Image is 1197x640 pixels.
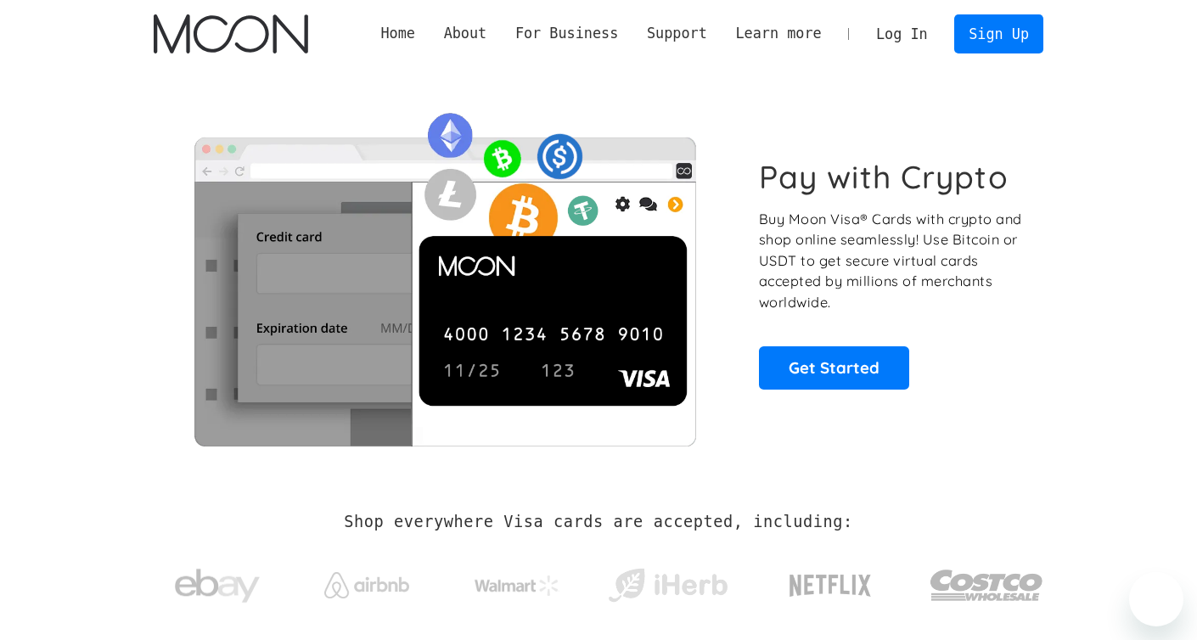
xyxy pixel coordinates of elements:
a: Netflix [755,547,907,615]
a: Sign Up [954,14,1042,53]
a: Airbnb [304,555,430,607]
img: ebay [175,559,260,613]
img: iHerb [604,564,731,608]
a: Home [367,23,430,44]
a: Get Started [759,346,909,389]
a: ebay [154,542,280,621]
a: Log In [862,15,941,53]
p: Buy Moon Visa® Cards with crypto and shop online seamlessly! Use Bitcoin or USDT to get secure vi... [759,209,1025,313]
div: About [444,23,487,44]
img: Costco [930,553,1043,617]
div: About [430,23,501,44]
div: Learn more [722,23,836,44]
div: Learn more [735,23,821,44]
div: Support [647,23,707,44]
img: Airbnb [324,572,409,598]
img: Moon Cards let you spend your crypto anywhere Visa is accepted. [154,101,735,446]
iframe: Button to launch messaging window [1129,572,1183,626]
h1: Pay with Crypto [759,158,1009,196]
div: For Business [515,23,618,44]
img: Walmart [475,575,559,596]
a: Walmart [454,559,581,604]
div: Support [632,23,721,44]
a: home [154,14,307,53]
div: For Business [501,23,632,44]
img: Moon Logo [154,14,307,53]
img: Netflix [788,564,873,607]
a: iHerb [604,547,731,616]
h2: Shop everywhere Visa cards are accepted, including: [344,513,852,531]
a: Costco [930,536,1043,626]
